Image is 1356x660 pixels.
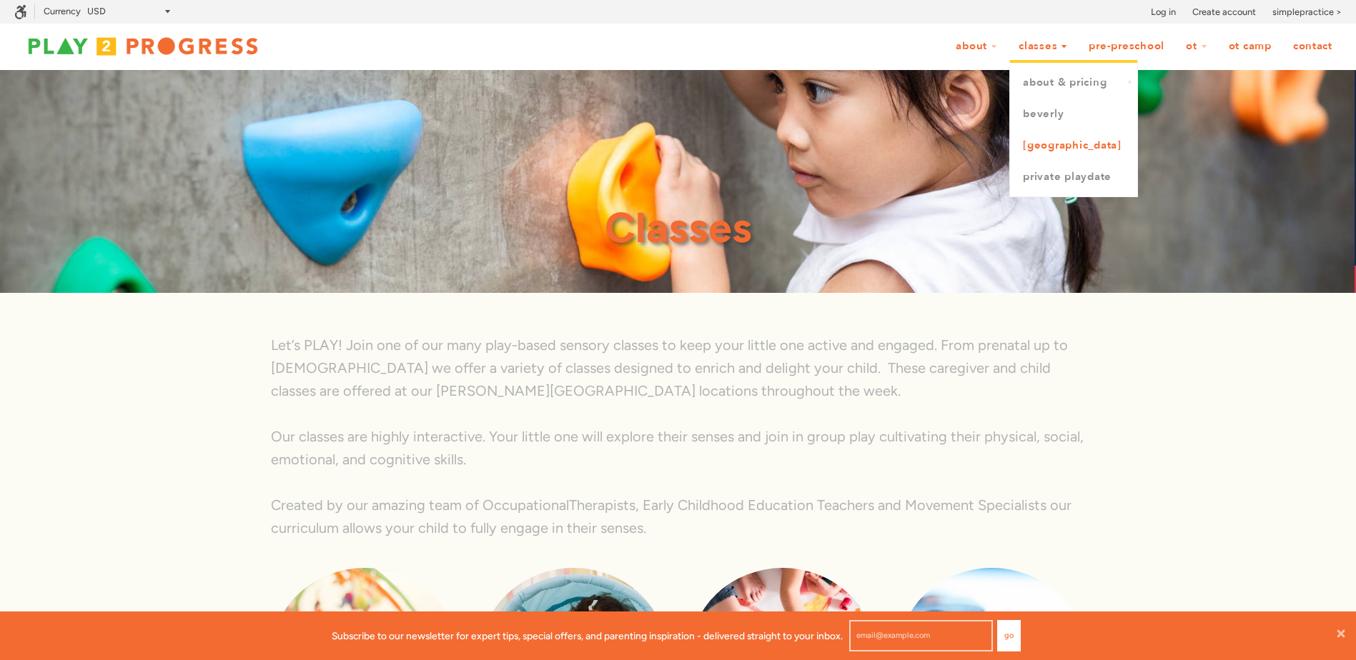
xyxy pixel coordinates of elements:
a: Create account [1192,5,1256,19]
a: simplepractice > [1272,5,1342,19]
p: Created by our amazing team of OccupationalTherapists, Early Childhood Education Teachers and Mov... [271,494,1086,539]
a: About & Pricing [1010,67,1137,99]
a: [GEOGRAPHIC_DATA] [1010,130,1137,161]
a: Pre-Preschool [1079,33,1174,60]
a: Contact [1284,33,1342,60]
a: Classes [1009,33,1077,60]
p: Our classes are highly interactive. Your little one will explore their senses and join in group p... [271,425,1086,471]
a: Beverly [1010,99,1137,130]
a: OT Camp [1219,33,1281,60]
a: OT [1177,33,1217,60]
a: Private Playdate [1010,161,1137,193]
p: Let’s PLAY! Join one of our many play-based sensory classes to keep your little one active and en... [271,334,1086,402]
input: email@example.com [849,620,993,651]
a: Log in [1151,5,1176,19]
img: Play2Progress logo [14,32,272,61]
button: Go [997,620,1021,651]
p: Subscribe to our newsletter for expert tips, special offers, and parenting inspiration - delivere... [332,628,843,644]
a: About [946,33,1006,60]
label: Currency [44,6,81,16]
